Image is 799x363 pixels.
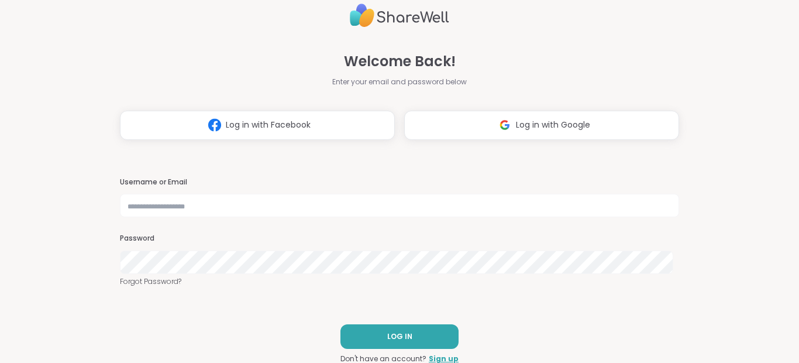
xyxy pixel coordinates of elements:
[332,77,467,87] span: Enter your email and password below
[344,51,456,72] span: Welcome Back!
[204,114,226,136] img: ShareWell Logomark
[516,119,590,131] span: Log in with Google
[120,234,679,244] h3: Password
[387,331,412,342] span: LOG IN
[120,111,395,140] button: Log in with Facebook
[120,177,679,187] h3: Username or Email
[494,114,516,136] img: ShareWell Logomark
[340,324,459,349] button: LOG IN
[226,119,311,131] span: Log in with Facebook
[120,276,679,287] a: Forgot Password?
[404,111,679,140] button: Log in with Google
